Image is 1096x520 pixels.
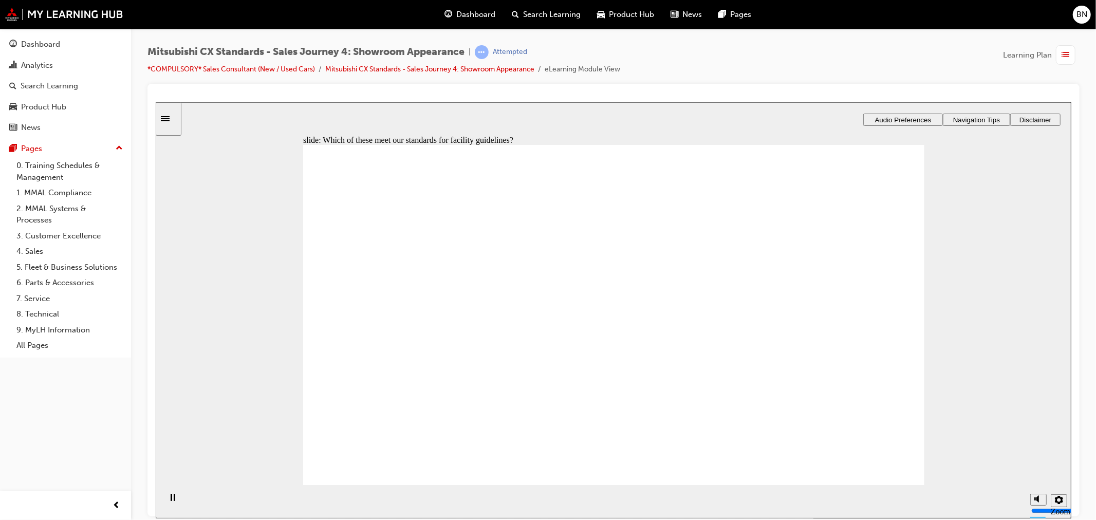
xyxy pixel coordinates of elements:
[12,244,127,259] a: 4. Sales
[325,65,534,73] a: Mitsubishi CX Standards - Sales Journey 4: Showroom Appearance
[895,405,915,432] label: Zoom to fit
[147,65,315,73] a: *COMPULSORY* Sales Consultant (New / Used Cars)
[21,80,78,92] div: Search Learning
[589,4,663,25] a: car-iconProduct Hub
[445,8,453,21] span: guage-icon
[5,383,23,416] div: playback controls
[598,8,605,21] span: car-icon
[663,4,711,25] a: news-iconNews
[4,77,127,96] a: Search Learning
[12,228,127,244] a: 3. Customer Excellence
[609,9,655,21] span: Product Hub
[116,142,123,155] span: up-icon
[869,383,911,416] div: misc controls
[1076,9,1087,21] span: BN
[876,404,942,413] input: volume
[469,46,471,58] span: |
[12,275,127,291] a: 6. Parts & Accessories
[731,9,752,21] span: Pages
[4,118,127,137] a: News
[4,139,127,158] button: Pages
[512,8,519,21] span: search-icon
[545,64,620,76] li: eLearning Module View
[864,14,896,22] span: Disclaimer
[12,201,127,228] a: 2. MMAL Systems & Processes
[524,9,581,21] span: Search Learning
[9,103,17,112] span: car-icon
[12,322,127,338] a: 9. MyLH Information
[854,11,905,24] button: Disclaimer
[12,158,127,185] a: 0. Training Schedules & Management
[5,8,123,21] img: mmal
[895,392,912,405] button: Settings
[711,4,760,25] a: pages-iconPages
[4,33,127,139] button: DashboardAnalyticsSearch LearningProduct HubNews
[12,291,127,307] a: 7. Service
[12,306,127,322] a: 8. Technical
[719,8,727,21] span: pages-icon
[4,56,127,75] a: Analytics
[9,40,17,49] span: guage-icon
[9,144,17,154] span: pages-icon
[9,123,17,133] span: news-icon
[147,46,465,58] span: Mitsubishi CX Standards - Sales Journey 4: Showroom Appearance
[719,14,776,22] span: Audio Preferences
[5,391,23,408] button: Pause (Ctrl+Alt+P)
[437,4,504,25] a: guage-iconDashboard
[4,35,127,54] a: Dashboard
[797,14,844,22] span: Navigation Tips
[21,143,42,155] div: Pages
[113,499,121,512] span: prev-icon
[9,82,16,91] span: search-icon
[4,98,127,117] a: Product Hub
[21,39,60,50] div: Dashboard
[21,122,41,134] div: News
[493,47,527,57] div: Attempted
[1073,6,1091,24] button: BN
[12,259,127,275] a: 5. Fleet & Business Solutions
[708,11,787,24] button: Audio Preferences
[21,60,53,71] div: Analytics
[9,61,17,70] span: chart-icon
[1003,45,1080,65] button: Learning Plan
[504,4,589,25] a: search-iconSearch Learning
[12,185,127,201] a: 1. MMAL Compliance
[457,9,496,21] span: Dashboard
[21,101,66,113] div: Product Hub
[1003,49,1052,61] span: Learning Plan
[1062,49,1070,62] span: list-icon
[12,338,127,354] a: All Pages
[671,8,679,21] span: news-icon
[875,392,891,403] button: Mute (Ctrl+Alt+M)
[787,11,854,24] button: Navigation Tips
[683,9,702,21] span: News
[475,45,489,59] span: learningRecordVerb_ATTEMPT-icon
